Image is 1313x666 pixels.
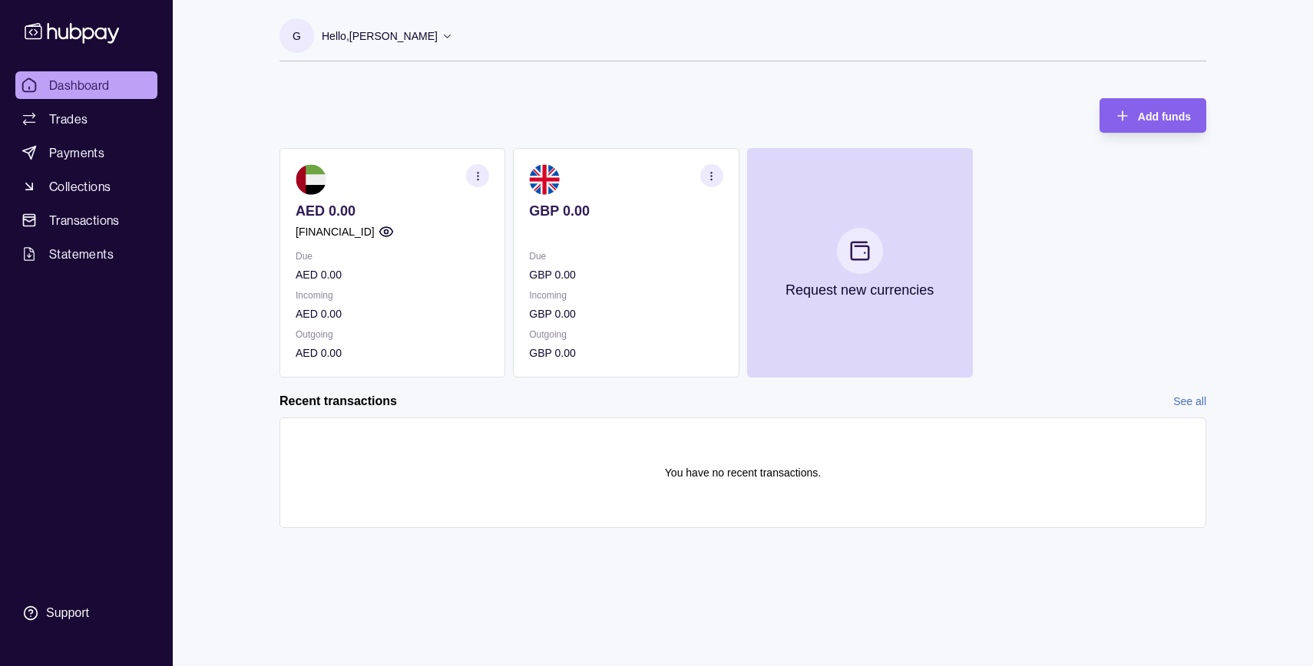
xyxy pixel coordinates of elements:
p: [FINANCIAL_ID] [296,223,375,240]
h2: Recent transactions [279,393,397,410]
p: GBP 0.00 [529,266,723,283]
img: ae [296,164,326,195]
span: Trades [49,110,88,128]
p: Request new currencies [785,282,934,298]
span: Collections [49,177,111,196]
div: Support [46,605,89,621]
p: Outgoing [296,326,489,343]
button: Add funds [1100,98,1206,133]
button: Request new currencies [747,148,973,378]
a: Transactions [15,206,157,234]
p: Incoming [296,287,489,304]
a: Statements [15,240,157,268]
span: Add funds [1138,110,1191,123]
a: Trades [15,105,157,133]
a: See all [1173,393,1206,410]
p: GBP 0.00 [529,203,723,219]
p: AED 0.00 [296,345,489,361]
span: Statements [49,245,114,263]
p: Hello, [PERSON_NAME] [322,28,438,45]
p: GBP 0.00 [529,345,723,361]
a: Support [15,597,157,629]
p: Outgoing [529,326,723,343]
span: Transactions [49,211,120,229]
p: AED 0.00 [296,305,489,322]
p: AED 0.00 [296,203,489,219]
a: Payments [15,139,157,166]
p: Incoming [529,287,723,304]
img: gb [529,164,560,195]
p: Due [529,248,723,265]
p: Due [296,248,489,265]
p: GBP 0.00 [529,305,723,322]
a: Collections [15,173,157,200]
p: G [293,28,301,45]
a: Dashboard [15,71,157,99]
p: You have no recent transactions. [665,464,821,481]
span: Dashboard [49,76,110,94]
p: AED 0.00 [296,266,489,283]
span: Payments [49,143,104,162]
